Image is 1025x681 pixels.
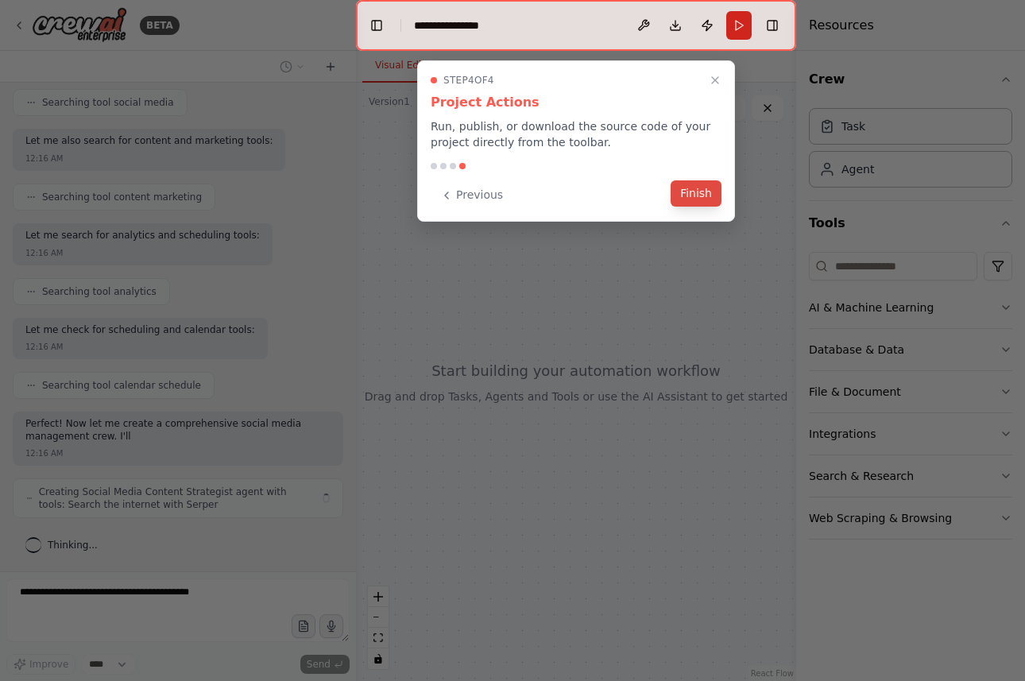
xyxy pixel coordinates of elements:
[671,180,721,207] button: Finish
[431,93,721,112] h3: Project Actions
[706,71,725,90] button: Close walkthrough
[431,118,721,150] p: Run, publish, or download the source code of your project directly from the toolbar.
[431,182,512,208] button: Previous
[366,14,388,37] button: Hide left sidebar
[443,74,494,87] span: Step 4 of 4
